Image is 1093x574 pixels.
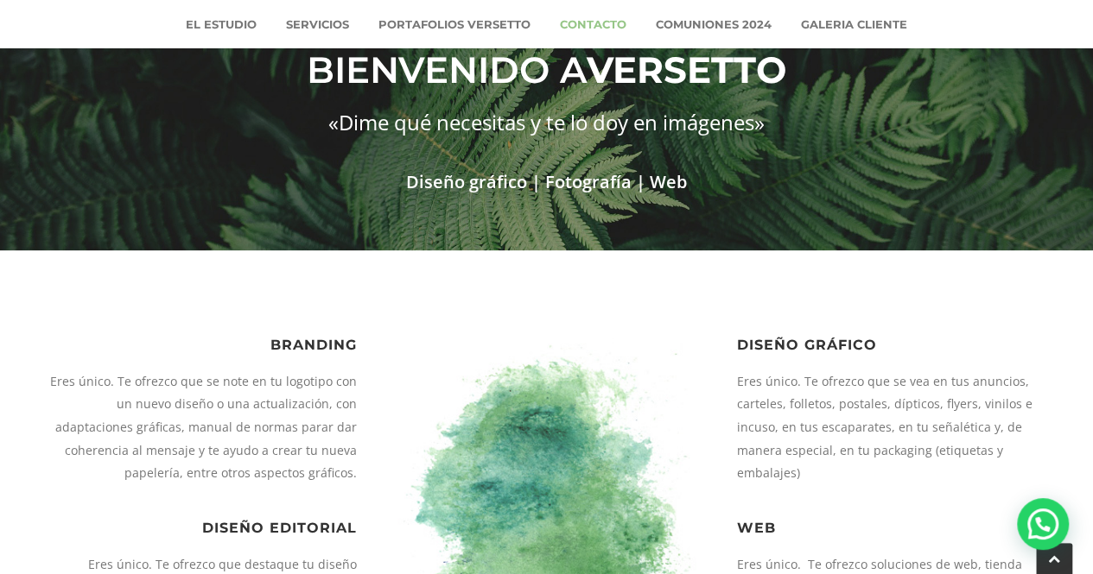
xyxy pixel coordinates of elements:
[46,38,1048,104] h1: Bienvenido a
[46,370,357,485] p: Eres único. Te ofrezco que se note en tu logotipo con un nuevo diseño o una actualización, con ad...
[46,167,1048,198] h2: Diseño gráfico | Fotografía | Web
[737,370,1048,485] p: Eres único. Te ofrezco que se vea en tus anuncios, carteles, folletos, postales, dípticos, flyers...
[46,337,357,353] h6: Branding
[46,104,1048,141] h3: «Dime qué necesitas y te lo doy en imágenes»
[587,47,786,92] strong: Versetto
[46,520,357,536] h6: Diseño Editorial
[737,520,1048,536] h6: Web
[737,337,1048,353] h6: Diseño Gráfico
